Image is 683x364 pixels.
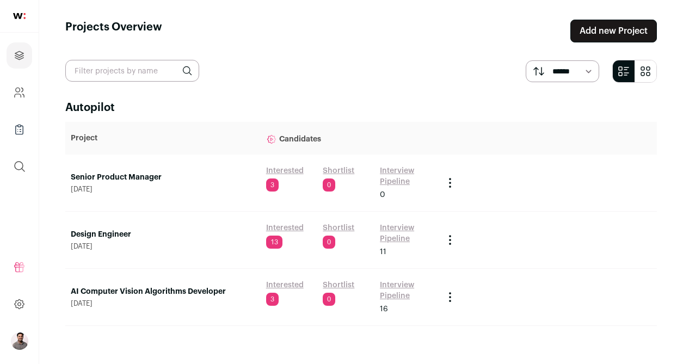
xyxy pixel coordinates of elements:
[323,178,335,192] span: 0
[323,293,335,306] span: 0
[7,42,32,69] a: Projects
[570,20,657,42] a: Add new Project
[380,280,433,301] a: Interview Pipeline
[323,223,354,233] a: Shortlist
[266,293,279,306] span: 3
[323,280,354,291] a: Shortlist
[71,242,255,251] span: [DATE]
[71,286,255,297] a: AI Computer Vision Algorithms Developer
[71,185,255,194] span: [DATE]
[323,165,354,176] a: Shortlist
[11,332,28,350] button: Open dropdown
[323,236,335,249] span: 0
[444,233,457,246] button: Project Actions
[71,172,255,183] a: Senior Product Manager
[266,280,304,291] a: Interested
[71,299,255,308] span: [DATE]
[380,189,385,200] span: 0
[65,20,162,42] h1: Projects Overview
[71,133,255,144] p: Project
[266,223,304,233] a: Interested
[65,60,199,82] input: Filter projects by name
[266,127,433,149] p: Candidates
[266,178,279,192] span: 3
[380,246,386,257] span: 11
[266,236,282,249] span: 13
[444,291,457,304] button: Project Actions
[380,304,388,314] span: 16
[13,13,26,19] img: wellfound-shorthand-0d5821cbd27db2630d0214b213865d53afaa358527fdda9d0ea32b1df1b89c2c.svg
[11,332,28,350] img: 486088-medium_jpg
[7,116,32,143] a: Company Lists
[444,176,457,189] button: Project Actions
[65,100,657,115] h2: Autopilot
[380,223,433,244] a: Interview Pipeline
[266,165,304,176] a: Interested
[71,229,255,240] a: Design Engineer
[380,165,433,187] a: Interview Pipeline
[7,79,32,106] a: Company and ATS Settings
